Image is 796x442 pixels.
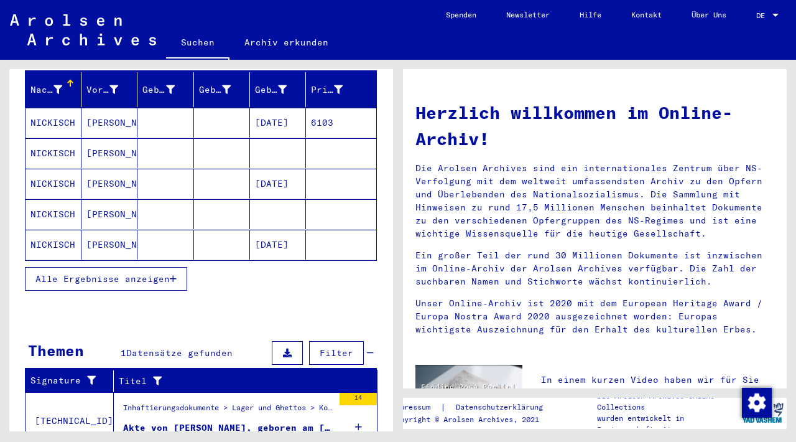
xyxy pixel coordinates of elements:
span: Filter [320,347,353,359]
div: Zustimmung ändern [741,387,771,417]
div: Vorname [86,83,118,96]
mat-cell: [DATE] [250,108,306,138]
p: Copyright © Arolsen Archives, 2021 [391,414,558,425]
img: Zustimmung ändern [742,388,772,418]
a: Archiv erkunden [229,27,343,57]
mat-header-cell: Prisoner # [306,72,376,107]
p: wurden entwickelt in Partnerschaft mit [597,413,739,435]
p: Ein großer Teil der rund 30 Millionen Dokumente ist inzwischen im Online-Archiv der Arolsen Archi... [415,249,774,288]
div: Geburtsname [142,80,193,100]
mat-cell: [PERSON_NAME] [81,169,137,199]
div: Prisoner # [311,83,343,96]
mat-cell: [DATE] [250,169,306,199]
mat-cell: NICKISCH [25,199,81,229]
mat-header-cell: Geburtsdatum [250,72,306,107]
span: 1 [121,347,126,359]
mat-cell: 6103 [306,108,376,138]
mat-cell: NICKISCH [25,230,81,260]
div: Geburtsname [142,83,174,96]
mat-header-cell: Nachname [25,72,81,107]
mat-header-cell: Geburtsname [137,72,193,107]
mat-header-cell: Geburt‏ [194,72,250,107]
button: Alle Ergebnisse anzeigen [25,267,187,291]
button: Filter [309,341,364,365]
div: Titel [119,375,346,388]
mat-cell: NICKISCH [25,138,81,168]
mat-cell: NICKISCH [25,108,81,138]
img: yv_logo.png [739,397,786,428]
mat-cell: NICKISCH [25,169,81,199]
mat-cell: [PERSON_NAME] [81,230,137,260]
div: Inhaftierungsdokumente > Lager und Ghettos > Konzentrationslager [GEOGRAPHIC_DATA] > Individuelle... [123,402,333,420]
p: Unser Online-Archiv ist 2020 mit dem European Heritage Award / Europa Nostra Award 2020 ausgezeic... [415,297,774,336]
div: Akte von [PERSON_NAME], geboren am [DEMOGRAPHIC_DATA] [123,421,333,435]
p: In einem kurzen Video haben wir für Sie die wichtigsten Tipps für die Suche im Online-Archiv zusa... [541,374,774,413]
div: Geburt‏ [199,83,231,96]
div: 14 [340,393,377,405]
div: Geburt‏ [199,80,249,100]
span: Datensätze gefunden [126,347,233,359]
p: Die Arolsen Archives Online-Collections [597,390,739,413]
div: Geburtsdatum [255,83,287,96]
div: Geburtsdatum [255,80,305,100]
span: Alle Ergebnisse anzeigen [35,273,170,284]
span: DE [756,11,770,20]
div: Nachname [30,80,81,100]
p: Die Arolsen Archives sind ein internationales Zentrum über NS-Verfolgung mit dem weltweit umfasse... [415,162,774,240]
mat-cell: [PERSON_NAME] [81,108,137,138]
a: Suchen [166,27,229,60]
div: Prisoner # [311,80,361,100]
div: Nachname [30,83,62,96]
div: Titel [119,371,362,391]
a: Datenschutzerklärung [446,401,558,414]
div: Themen [28,339,84,362]
img: video.jpg [415,365,522,423]
mat-cell: [DATE] [250,230,306,260]
mat-header-cell: Vorname [81,72,137,107]
mat-cell: [PERSON_NAME] [81,138,137,168]
div: Signature [30,371,113,391]
div: Signature [30,374,98,387]
a: Impressum [391,401,440,414]
div: | [391,401,558,414]
mat-cell: [PERSON_NAME] [81,199,137,229]
h1: Herzlich willkommen im Online-Archiv! [415,100,774,152]
img: Arolsen_neg.svg [10,14,156,45]
div: Vorname [86,80,137,100]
